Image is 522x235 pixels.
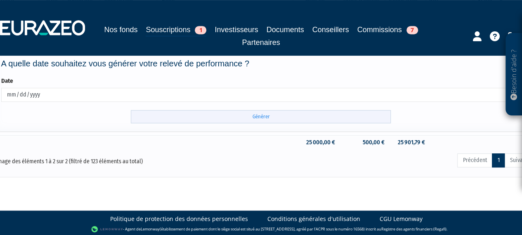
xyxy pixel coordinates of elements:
a: Investisseurs [215,24,258,35]
label: Date [1,77,13,85]
td: 25 901,79 € [389,135,429,150]
span: 1 [195,26,206,34]
td: 500,00 € [339,135,389,150]
a: Registre des agents financiers (Regafi) [381,226,446,231]
a: 1 [492,153,505,167]
a: Nos fonds [104,24,137,35]
span: 7 [406,26,418,34]
a: Partenaires [242,37,280,48]
a: Conditions générales d'utilisation [267,215,360,223]
input: Générer [131,110,391,124]
h4: A quelle date souhaitez vous générer votre relevé de performance ? [1,59,521,68]
a: Politique de protection des données personnelles [110,215,248,223]
a: Commissions7 [357,24,418,35]
td: 25 000,00 € [296,135,340,150]
a: Lemonway [141,226,160,231]
a: Documents [267,24,304,35]
p: Besoin d'aide ? [509,38,519,112]
a: Souscriptions1 [146,24,206,37]
a: CGU Lemonway [380,215,423,223]
img: logo-lemonway.png [91,225,123,233]
a: Conseillers [312,24,349,35]
div: - Agent de (établissement de paiement dont le siège social est situé au [STREET_ADDRESS], agréé p... [8,225,514,233]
